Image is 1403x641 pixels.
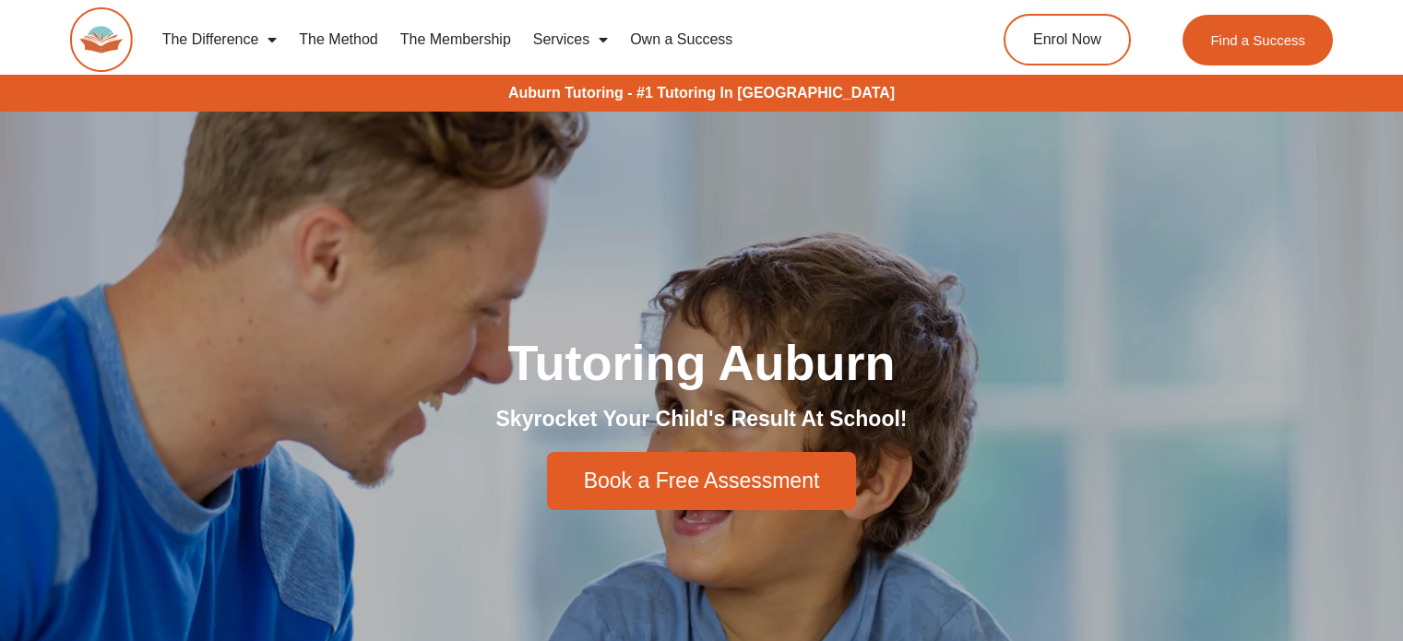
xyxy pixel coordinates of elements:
span: Find a Success [1210,33,1305,47]
h1: Tutoring Auburn [185,338,1219,387]
h2: Skyrocket Your Child's Result At School! [185,406,1219,433]
a: Book a Free Assessment [547,452,857,510]
a: The Method [288,18,388,61]
a: Services [522,18,619,61]
nav: Menu [151,18,932,61]
a: Enrol Now [1004,14,1131,65]
a: Find a Success [1183,15,1333,65]
a: Own a Success [619,18,743,61]
span: Enrol Now [1033,32,1101,47]
a: The Difference [151,18,289,61]
span: Book a Free Assessment [584,470,820,492]
a: The Membership [389,18,522,61]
